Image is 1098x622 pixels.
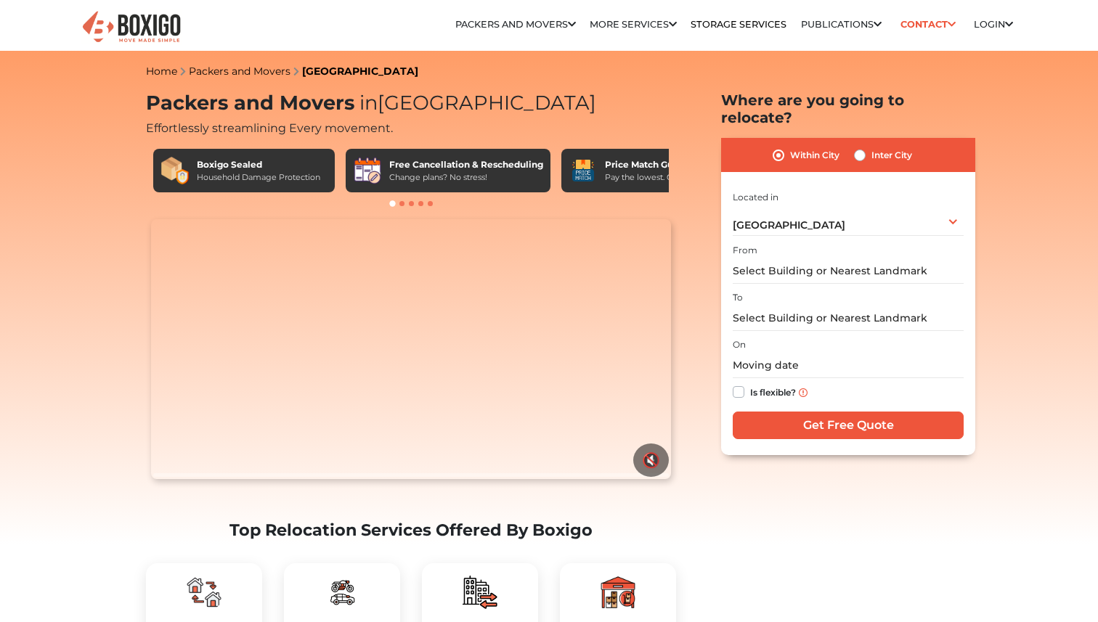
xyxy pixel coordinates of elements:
img: Boxigo [81,9,182,45]
a: More services [590,19,677,30]
h1: Packers and Movers [146,91,676,115]
img: boxigo_packers_and_movers_plan [325,575,359,610]
label: On [733,338,746,351]
div: Pay the lowest. Guaranteed! [605,171,715,184]
a: Publications [801,19,882,30]
label: Inter City [871,147,912,164]
h2: Where are you going to relocate? [721,91,975,126]
div: Price Match Guarantee [605,158,715,171]
a: Packers and Movers [189,65,290,78]
img: Price Match Guarantee [569,156,598,185]
label: Located in [733,191,778,204]
label: From [733,244,757,257]
input: Select Building or Nearest Landmark [733,306,964,331]
span: in [359,91,378,115]
div: Household Damage Protection [197,171,320,184]
a: Storage Services [691,19,786,30]
label: Within City [790,147,839,164]
a: [GEOGRAPHIC_DATA] [302,65,418,78]
img: boxigo_packers_and_movers_plan [463,575,497,610]
div: Free Cancellation & Rescheduling [389,158,543,171]
h2: Top Relocation Services Offered By Boxigo [146,520,676,540]
label: Is flexible? [750,383,796,398]
a: Packers and Movers [455,19,576,30]
img: info [799,388,808,397]
img: boxigo_packers_and_movers_plan [601,575,635,610]
div: Boxigo Sealed [197,158,320,171]
input: Get Free Quote [733,412,964,439]
a: Home [146,65,177,78]
img: boxigo_packers_and_movers_plan [187,575,221,610]
video: Your browser does not support the video tag. [151,219,670,479]
input: Select Building or Nearest Landmark [733,258,964,284]
span: [GEOGRAPHIC_DATA] [733,218,845,232]
span: [GEOGRAPHIC_DATA] [354,91,596,115]
input: Moving date [733,353,964,378]
div: Change plans? No stress! [389,171,543,184]
span: Effortlessly streamlining Every movement. [146,121,393,135]
button: 🔇 [633,443,669,477]
label: To [733,291,743,304]
img: Free Cancellation & Rescheduling [353,156,382,185]
a: Contact [895,13,960,36]
a: Login [974,19,1013,30]
img: Boxigo Sealed [160,156,190,185]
